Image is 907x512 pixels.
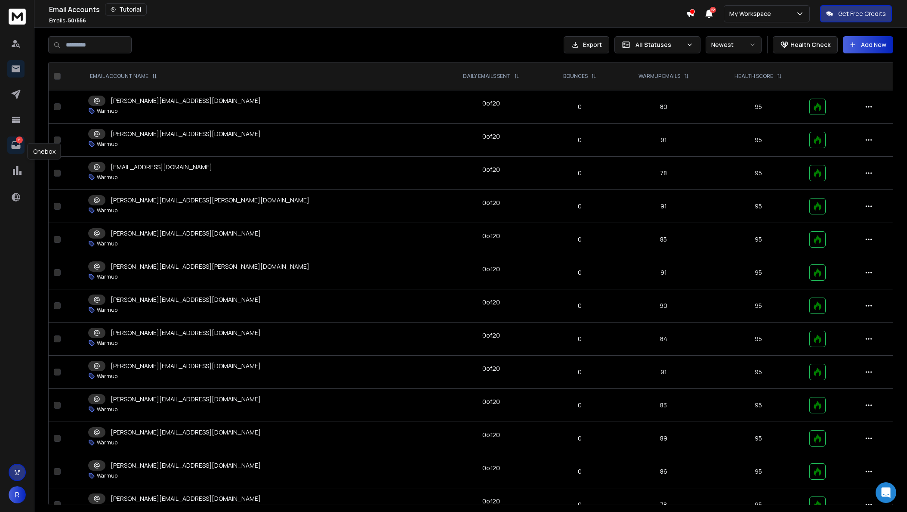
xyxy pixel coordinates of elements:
[706,36,762,53] button: Newest
[482,497,500,506] div: 0 of 20
[97,273,117,280] p: Warmup
[615,323,712,356] td: 84
[9,486,26,503] button: R
[68,17,86,24] span: 50 / 556
[111,196,309,205] p: [PERSON_NAME][EMAIL_ADDRESS][PERSON_NAME][DOMAIN_NAME]
[97,439,117,446] p: Warmup
[97,406,117,413] p: Warmup
[549,500,610,509] p: 0
[111,295,261,304] p: [PERSON_NAME][EMAIL_ADDRESS][DOMAIN_NAME]
[111,96,261,105] p: [PERSON_NAME][EMAIL_ADDRESS][DOMAIN_NAME]
[482,298,500,307] div: 0 of 20
[615,223,712,256] td: 85
[712,422,805,455] td: 95
[97,472,117,479] p: Warmup
[712,323,805,356] td: 95
[773,36,838,53] button: Health Check
[549,467,610,476] p: 0
[482,265,500,273] div: 0 of 20
[549,434,610,443] p: 0
[843,36,893,53] button: Add New
[482,132,500,141] div: 0 of 20
[111,461,261,470] p: [PERSON_NAME][EMAIL_ADDRESS][DOMAIN_NAME]
[105,3,147,16] button: Tutorial
[549,268,610,277] p: 0
[482,199,500,207] div: 0 of 20
[639,73,680,80] p: WARMUP EMAILS
[111,395,261,403] p: [PERSON_NAME][EMAIL_ADDRESS][DOMAIN_NAME]
[615,157,712,190] td: 78
[111,428,261,437] p: [PERSON_NAME][EMAIL_ADDRESS][DOMAIN_NAME]
[90,73,157,80] div: EMAIL ACCOUNT NAME
[563,73,588,80] p: BOUNCES
[97,307,117,313] p: Warmup
[549,401,610,410] p: 0
[97,340,117,347] p: Warmup
[482,397,500,406] div: 0 of 20
[615,422,712,455] td: 89
[712,389,805,422] td: 95
[820,5,892,22] button: Get Free Credits
[97,141,117,148] p: Warmup
[97,108,117,115] p: Warmup
[712,356,805,389] td: 95
[482,165,500,174] div: 0 of 20
[712,455,805,488] td: 95
[482,331,500,340] div: 0 of 20
[97,373,117,380] p: Warmup
[712,90,805,124] td: 95
[463,73,511,80] p: DAILY EMAILS SENT
[16,137,23,143] p: 6
[615,90,712,124] td: 80
[549,235,610,244] p: 0
[482,364,500,373] div: 0 of 20
[549,136,610,144] p: 0
[615,389,712,422] td: 83
[564,36,609,53] button: Export
[549,301,610,310] p: 0
[710,7,716,13] span: 22
[111,494,261,503] p: [PERSON_NAME][EMAIL_ADDRESS][DOMAIN_NAME]
[712,190,805,223] td: 95
[111,229,261,238] p: [PERSON_NAME][EMAIL_ADDRESS][DOMAIN_NAME]
[712,157,805,190] td: 95
[28,143,61,160] div: Onebox
[615,124,712,157] td: 91
[712,289,805,323] td: 95
[482,99,500,108] div: 0 of 20
[7,137,25,154] a: 6
[615,356,712,389] td: 91
[615,455,712,488] td: 86
[49,3,686,16] div: Email Accounts
[482,232,500,240] div: 0 of 20
[111,362,261,370] p: [PERSON_NAME][EMAIL_ADDRESS][DOMAIN_NAME]
[615,190,712,223] td: 91
[549,169,610,177] p: 0
[636,40,683,49] p: All Statuses
[549,368,610,376] p: 0
[111,130,261,138] p: [PERSON_NAME][EMAIL_ADDRESS][DOMAIN_NAME]
[712,256,805,289] td: 95
[97,174,117,181] p: Warmup
[729,9,774,18] p: My Workspace
[111,329,261,337] p: [PERSON_NAME][EMAIL_ADDRESS][DOMAIN_NAME]
[111,163,212,171] p: [EMAIL_ADDRESS][DOMAIN_NAME]
[876,482,896,503] div: Open Intercom Messenger
[712,124,805,157] td: 95
[97,240,117,247] p: Warmup
[97,207,117,214] p: Warmup
[49,17,86,24] p: Emails :
[838,9,886,18] p: Get Free Credits
[111,262,309,271] p: [PERSON_NAME][EMAIL_ADDRESS][PERSON_NAME][DOMAIN_NAME]
[482,464,500,472] div: 0 of 20
[549,335,610,343] p: 0
[482,431,500,439] div: 0 of 20
[790,40,830,49] p: Health Check
[549,102,610,111] p: 0
[549,202,610,211] p: 0
[712,223,805,256] td: 95
[615,256,712,289] td: 91
[615,289,712,323] td: 90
